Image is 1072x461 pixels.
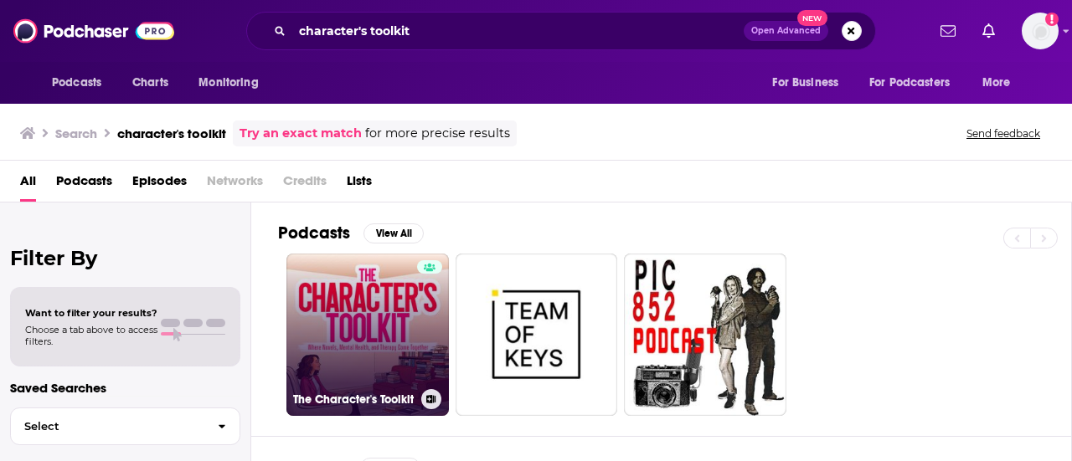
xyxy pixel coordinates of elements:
[246,12,876,50] div: Search podcasts, credits, & more...
[1045,13,1059,26] svg: Add a profile image
[971,67,1032,99] button: open menu
[1022,13,1059,49] img: User Profile
[56,167,112,202] a: Podcasts
[10,380,240,396] p: Saved Searches
[976,17,1002,45] a: Show notifications dropdown
[240,124,362,143] a: Try an exact match
[55,125,97,141] h3: Search
[934,17,962,45] a: Show notifications dropdown
[869,71,950,95] span: For Podcasters
[293,392,415,407] h3: The Character's Toolkit
[10,407,240,445] button: Select
[286,254,449,416] a: The Character's Toolkit
[363,223,424,243] button: View All
[11,421,204,432] span: Select
[207,167,263,202] span: Networks
[20,167,36,202] a: All
[751,27,821,35] span: Open Advanced
[744,21,828,41] button: Open AdvancedNew
[365,124,510,143] span: for more precise results
[961,126,1045,141] button: Send feedback
[858,67,974,99] button: open menu
[278,223,350,243] h2: Podcasts
[10,246,240,270] h2: Filter By
[1022,13,1059,49] button: Show profile menu
[121,67,178,99] a: Charts
[13,15,174,47] img: Podchaser - Follow, Share and Rate Podcasts
[117,125,226,141] h3: character's toolkit
[982,71,1011,95] span: More
[283,167,327,202] span: Credits
[797,10,827,26] span: New
[25,307,157,319] span: Want to filter your results?
[25,324,157,347] span: Choose a tab above to access filters.
[760,67,859,99] button: open menu
[132,71,168,95] span: Charts
[40,67,123,99] button: open menu
[132,167,187,202] a: Episodes
[772,71,838,95] span: For Business
[347,167,372,202] a: Lists
[1022,13,1059,49] span: Logged in as sydneymorris_books
[292,18,744,44] input: Search podcasts, credits, & more...
[52,71,101,95] span: Podcasts
[187,67,280,99] button: open menu
[198,71,258,95] span: Monitoring
[278,223,424,243] a: PodcastsView All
